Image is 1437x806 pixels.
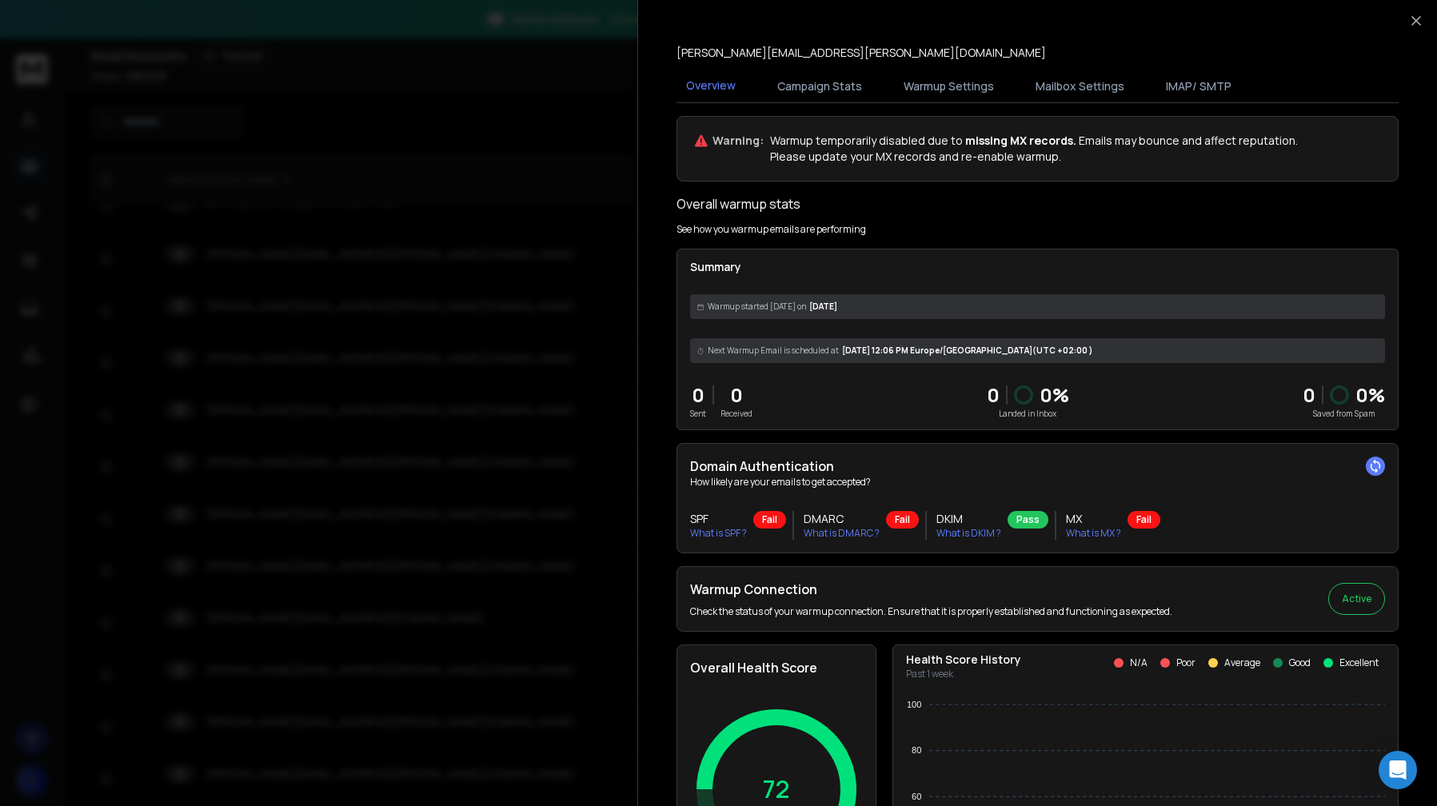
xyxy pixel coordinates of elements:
[708,301,806,313] span: Warmup started [DATE] on
[677,223,866,236] p: See how you warmup emails are performing
[677,194,800,213] h1: Overall warmup stats
[894,69,1004,104] button: Warmup Settings
[1339,656,1379,669] p: Excellent
[690,338,1385,363] div: [DATE] 12:06 PM Europe/[GEOGRAPHIC_DATA] (UTC +02:00 )
[708,345,839,357] span: Next Warmup Email is scheduled at
[753,511,786,529] div: Fail
[690,605,1172,618] p: Check the status of your warmup connection. Ensure that it is properly established and functionin...
[1156,69,1241,104] button: IMAP/ SMTP
[1066,527,1121,540] p: What is MX ?
[1328,583,1385,615] button: Active
[690,658,863,677] h2: Overall Health Score
[1008,511,1048,529] div: Pass
[1026,69,1134,104] button: Mailbox Settings
[768,69,872,104] button: Campaign Stats
[1176,656,1196,669] p: Poor
[1289,656,1311,669] p: Good
[804,527,880,540] p: What is DMARC ?
[906,668,1021,680] p: Past 1 week
[690,294,1385,319] div: [DATE]
[770,133,1298,165] p: Warmup temporarily disabled due to Emails may bounce and affect reputation. Please update your MX...
[720,408,752,420] p: Received
[886,511,919,529] div: Fail
[1303,381,1315,408] strong: 0
[912,792,921,801] tspan: 60
[677,68,745,105] button: Overview
[987,408,1069,420] p: Landed in Inbox
[690,476,1385,489] p: How likely are your emails to get accepted?
[690,382,706,408] p: 0
[1040,382,1069,408] p: 0 %
[1128,511,1160,529] div: Fail
[936,511,1001,527] h3: DKIM
[804,511,880,527] h3: DMARC
[907,700,921,709] tspan: 100
[963,133,1076,148] span: missing MX records.
[1130,656,1148,669] p: N/A
[720,382,752,408] p: 0
[690,408,706,420] p: Sent
[1379,751,1417,789] div: Open Intercom Messenger
[906,652,1021,668] p: Health Score History
[713,133,764,149] p: Warning:
[912,745,921,755] tspan: 80
[677,45,1046,61] p: [PERSON_NAME][EMAIL_ADDRESS][PERSON_NAME][DOMAIN_NAME]
[690,511,747,527] h3: SPF
[1303,408,1385,420] p: Saved from Spam
[1066,511,1121,527] h3: MX
[690,457,1385,476] h2: Domain Authentication
[690,527,747,540] p: What is SPF ?
[763,775,790,804] p: 72
[690,580,1172,599] h2: Warmup Connection
[987,382,1000,408] p: 0
[936,527,1001,540] p: What is DKIM ?
[1224,656,1260,669] p: Average
[1355,382,1385,408] p: 0 %
[690,259,1385,275] p: Summary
